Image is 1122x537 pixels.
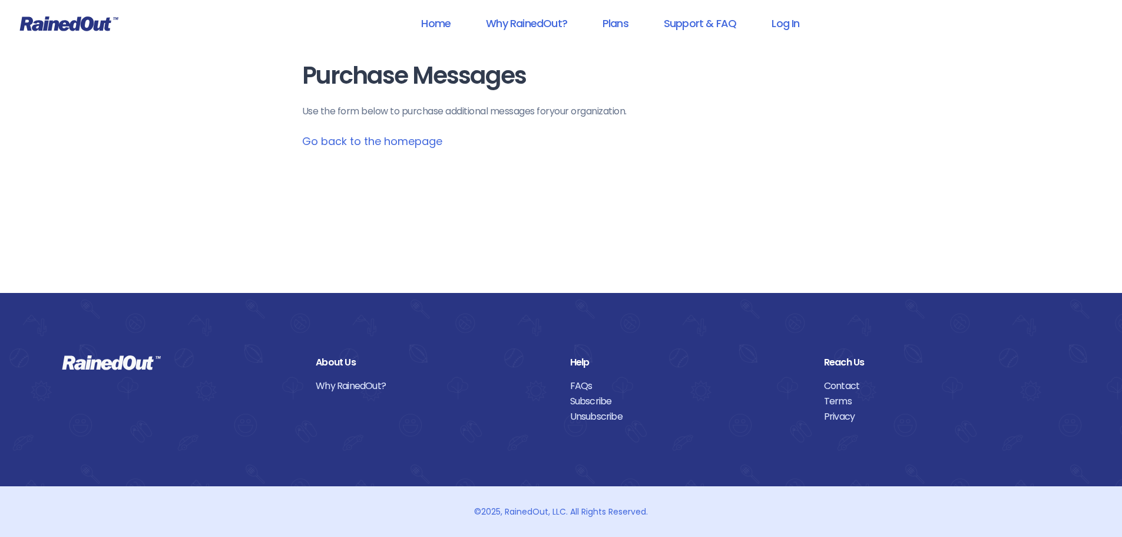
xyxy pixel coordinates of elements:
[570,378,806,394] a: FAQs
[587,10,644,37] a: Plans
[302,62,820,89] h1: Purchase Messages
[824,409,1060,424] a: Privacy
[756,10,815,37] a: Log In
[302,104,820,118] p: Use the form below to purchase additional messages for your organization .
[824,355,1060,370] div: Reach Us
[302,134,442,149] a: Go back to the homepage
[406,10,466,37] a: Home
[471,10,582,37] a: Why RainedOut?
[570,409,806,424] a: Unsubscribe
[570,355,806,370] div: Help
[316,378,552,394] a: Why RainedOut?
[570,394,806,409] a: Subscribe
[824,378,1060,394] a: Contact
[824,394,1060,409] a: Terms
[316,355,552,370] div: About Us
[648,10,752,37] a: Support & FAQ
